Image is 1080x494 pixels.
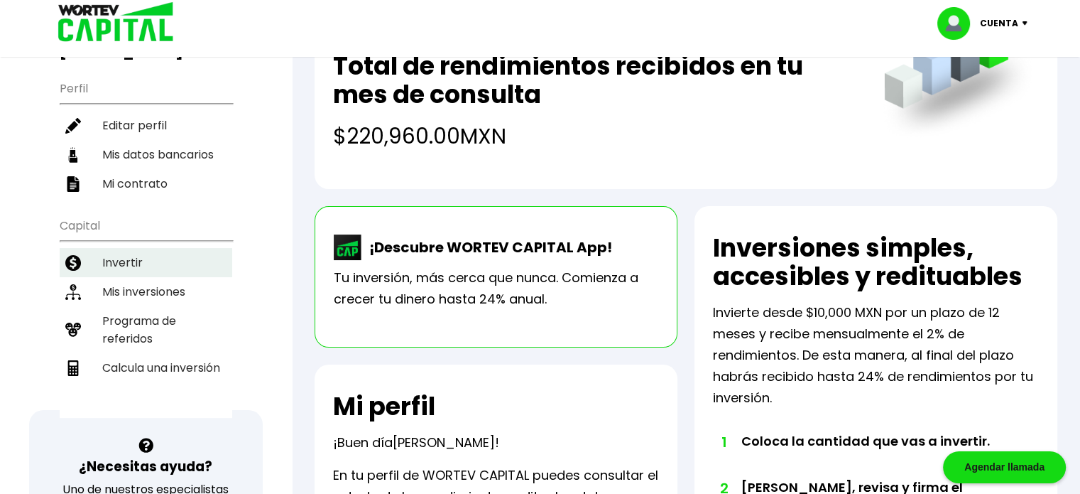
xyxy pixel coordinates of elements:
[937,7,980,40] img: profile-image
[713,302,1039,409] p: Invierte desde $10,000 MXN por un plazo de 12 meses y recibe mensualmente el 2% de rendimientos. ...
[333,392,435,421] h2: Mi perfil
[65,118,81,134] img: editar-icon.952d3147.svg
[741,431,1006,478] li: Coloca la cantidad que vas a invertir.
[65,284,81,300] img: inversiones-icon.6695dc30.svg
[980,13,1018,34] p: Cuenta
[333,120,856,152] h4: $220,960.00 MXN
[65,176,81,192] img: contrato-icon.f2db500c.svg
[60,277,232,306] a: Mis inversiones
[60,353,232,382] a: Calcula una inversión
[334,235,362,260] img: wortev-capital-app-icon
[65,147,81,163] img: datos-icon.10cf9172.svg
[65,360,81,376] img: calculadora-icon.17d418c4.svg
[60,140,232,169] a: Mis datos bancarios
[65,322,81,338] img: recomiendanos-icon.9b8e9327.svg
[60,111,232,140] a: Editar perfil
[333,432,499,453] p: ¡Buen día !
[60,26,232,61] h3: Buen día,
[393,434,495,451] span: [PERSON_NAME]
[333,52,856,109] h2: Total de rendimientos recibidos en tu mes de consulta
[60,210,232,418] ul: Capital
[1018,21,1037,26] img: icon-down
[65,255,81,271] img: invertir-icon.b3b967d7.svg
[720,431,727,453] span: 1
[334,267,658,310] p: Tu inversión, más cerca que nunca. Comienza a crecer tu dinero hasta 24% anual.
[60,306,232,353] a: Programa de referidos
[60,248,232,277] a: Invertir
[362,237,612,258] p: ¡Descubre WORTEV CAPITAL App!
[713,234,1039,291] h2: Inversiones simples, accesibles y redituables
[943,451,1066,483] div: Agendar llamada
[79,456,212,477] h3: ¿Necesitas ayuda?
[60,73,232,198] ul: Perfil
[60,169,232,198] a: Mi contrato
